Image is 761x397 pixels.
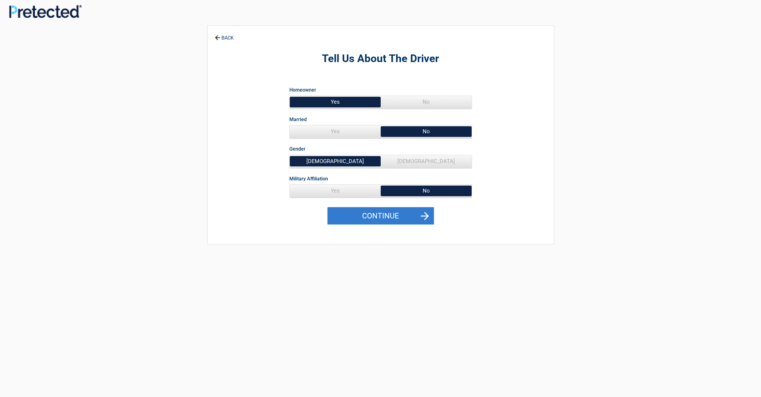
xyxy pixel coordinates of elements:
span: Yes [290,185,381,197]
span: [DEMOGRAPHIC_DATA] [381,155,472,167]
span: [DEMOGRAPHIC_DATA] [290,155,381,167]
span: No [381,96,472,108]
span: Yes [290,96,381,108]
a: BACK [214,30,235,40]
button: Continue [327,207,434,225]
span: Yes [290,125,381,138]
img: Main Logo [9,5,82,18]
h2: Tell Us About The Driver [241,52,520,66]
span: No [381,185,472,197]
label: Gender [289,145,305,153]
span: No [381,125,472,138]
label: Military Affiliation [289,175,328,183]
label: Married [289,115,307,124]
label: Homeowner [289,86,316,94]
